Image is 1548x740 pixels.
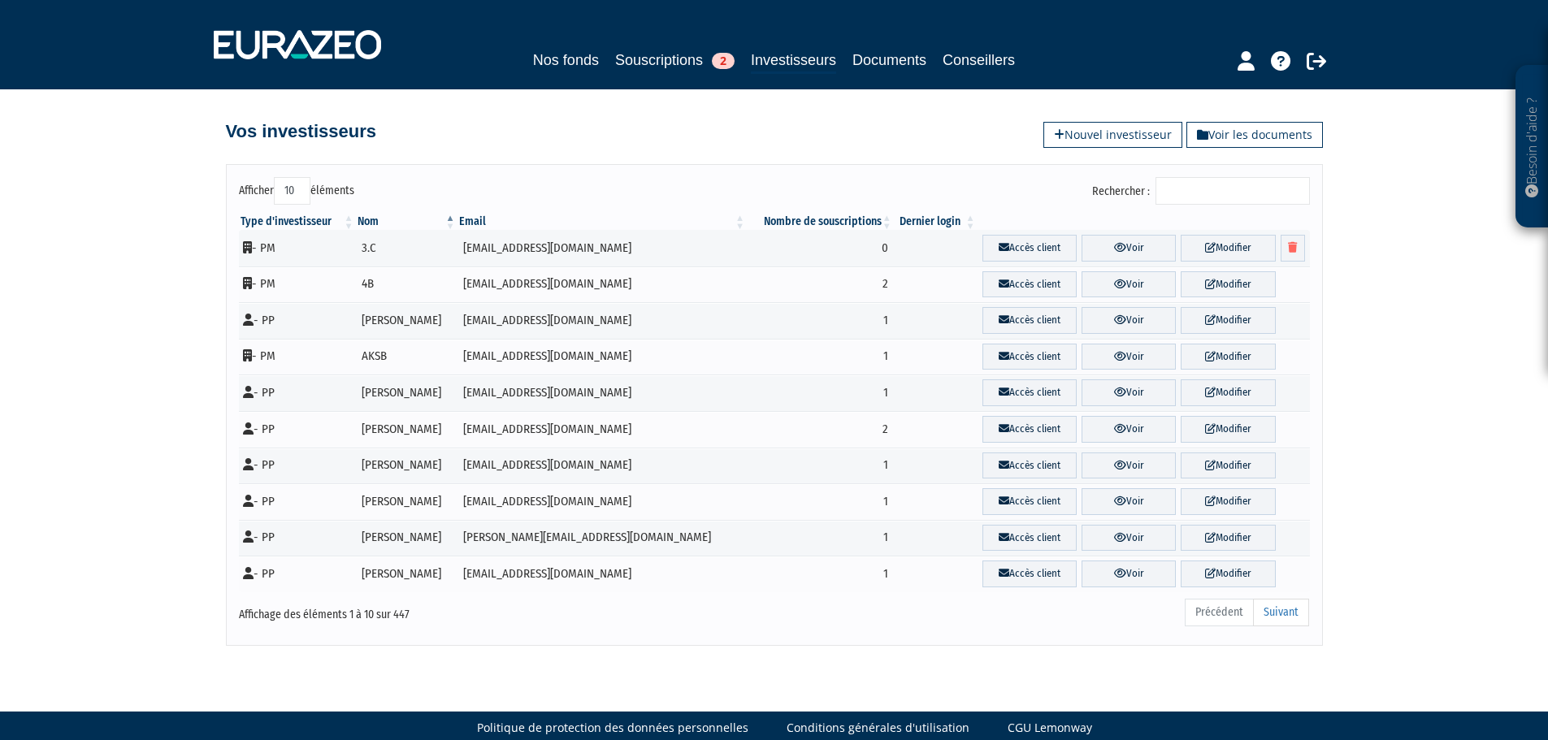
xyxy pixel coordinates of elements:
th: Nom : activer pour trier la colonne par ordre d&eacute;croissant [356,214,457,230]
td: 4B [356,266,457,303]
th: Type d'investisseur : activer pour trier la colonne par ordre croissant [239,214,356,230]
td: 2 [747,266,894,303]
a: Modifier [1181,416,1275,443]
td: 1 [747,556,894,592]
td: 1 [747,339,894,375]
td: - PP [239,556,356,592]
td: 1 [747,302,894,339]
a: Conditions générales d'utilisation [787,720,969,736]
a: CGU Lemonway [1008,720,1092,736]
a: Accès client [982,235,1077,262]
th: Nombre de souscriptions : activer pour trier la colonne par ordre croissant [747,214,894,230]
a: Modifier [1181,452,1275,479]
a: Voir [1082,488,1176,515]
a: Voir [1082,271,1176,298]
p: Besoin d'aide ? [1523,74,1541,220]
td: [PERSON_NAME] [356,483,457,520]
a: Supprimer [1281,235,1305,262]
a: Suivant [1253,599,1309,626]
td: [EMAIL_ADDRESS][DOMAIN_NAME] [457,483,747,520]
td: 1 [747,448,894,484]
a: Voir [1082,525,1176,552]
td: 0 [747,230,894,266]
input: Rechercher : [1156,177,1310,205]
td: [PERSON_NAME] [356,448,457,484]
td: [EMAIL_ADDRESS][DOMAIN_NAME] [457,266,747,303]
a: Accès client [982,416,1077,443]
a: Voir [1082,235,1176,262]
td: 1 [747,374,894,411]
td: - PM [239,230,356,266]
td: [PERSON_NAME] [356,411,457,448]
h4: Vos investisseurs [226,122,376,141]
a: Accès client [982,271,1077,298]
td: [EMAIL_ADDRESS][DOMAIN_NAME] [457,302,747,339]
a: Nouvel investisseur [1043,122,1182,148]
td: - PM [239,339,356,375]
td: [EMAIL_ADDRESS][DOMAIN_NAME] [457,556,747,592]
td: [EMAIL_ADDRESS][DOMAIN_NAME] [457,339,747,375]
a: Voir [1082,452,1176,479]
a: Modifier [1181,235,1275,262]
td: 1 [747,520,894,556]
td: - PP [239,448,356,484]
td: [EMAIL_ADDRESS][DOMAIN_NAME] [457,374,747,411]
a: Modifier [1181,525,1275,552]
a: Modifier [1181,560,1275,587]
td: [EMAIL_ADDRESS][DOMAIN_NAME] [457,448,747,484]
a: Accès client [982,379,1077,406]
td: - PP [239,411,356,448]
th: &nbsp; [978,214,1310,230]
a: Voir [1082,307,1176,334]
td: [PERSON_NAME] [356,302,457,339]
a: Accès client [982,525,1077,552]
td: [PERSON_NAME] [356,556,457,592]
a: Souscriptions2 [615,49,735,71]
a: Voir [1082,379,1176,406]
img: 1732889491-logotype_eurazeo_blanc_rvb.png [214,30,381,59]
a: Documents [852,49,926,71]
td: [PERSON_NAME][EMAIL_ADDRESS][DOMAIN_NAME] [457,520,747,556]
td: [EMAIL_ADDRESS][DOMAIN_NAME] [457,230,747,266]
label: Rechercher : [1092,177,1310,205]
td: - PP [239,374,356,411]
td: [PERSON_NAME] [356,520,457,556]
select: Afficheréléments [274,177,310,205]
span: 2 [712,53,735,69]
label: Afficher éléments [239,177,354,205]
a: Voir [1082,560,1176,587]
a: Modifier [1181,271,1275,298]
a: Voir [1082,416,1176,443]
td: - PP [239,483,356,520]
a: Voir les documents [1186,122,1323,148]
td: - PP [239,520,356,556]
a: Modifier [1181,379,1275,406]
th: Email : activer pour trier la colonne par ordre croissant [457,214,747,230]
a: Accès client [982,344,1077,370]
a: Modifier [1181,344,1275,370]
div: Affichage des éléments 1 à 10 sur 447 [239,597,671,623]
a: Nos fonds [533,49,599,71]
a: Accès client [982,488,1077,515]
td: [PERSON_NAME] [356,374,457,411]
td: - PM [239,266,356,303]
a: Voir [1082,344,1176,370]
a: Investisseurs [751,49,836,74]
a: Accès client [982,452,1077,479]
a: Accès client [982,560,1077,587]
td: [EMAIL_ADDRESS][DOMAIN_NAME] [457,411,747,448]
a: Politique de protection des données personnelles [477,720,748,736]
a: Modifier [1181,488,1275,515]
td: AKSB [356,339,457,375]
td: 1 [747,483,894,520]
td: 3.C [356,230,457,266]
a: Conseillers [943,49,1015,71]
th: Dernier login : activer pour trier la colonne par ordre croissant [894,214,978,230]
td: 2 [747,411,894,448]
a: Modifier [1181,307,1275,334]
a: Accès client [982,307,1077,334]
td: - PP [239,302,356,339]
